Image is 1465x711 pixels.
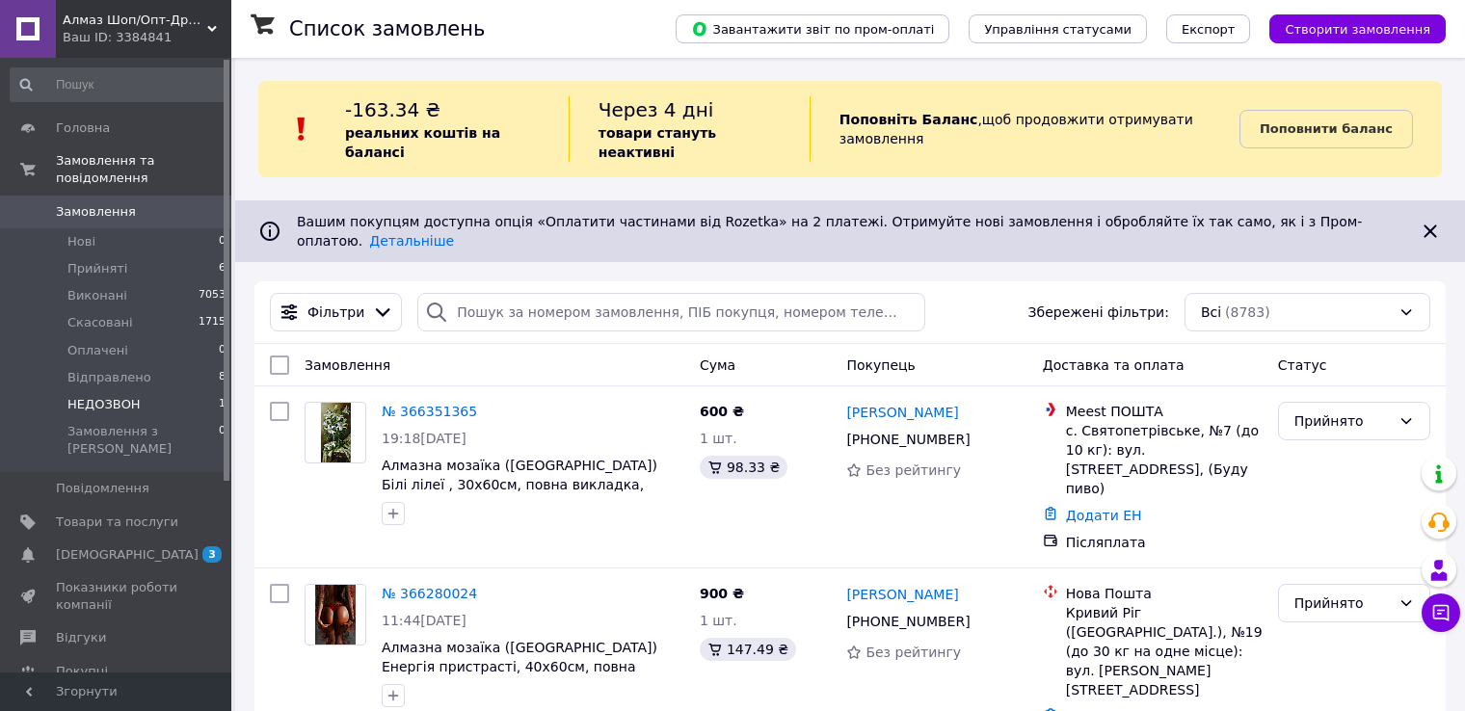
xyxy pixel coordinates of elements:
[56,480,149,497] span: Повідомлення
[1066,533,1263,552] div: Післяплата
[63,12,207,29] span: Алмаз Шоп/Опт-Дропшипінг- Роздріб
[67,260,127,277] span: Прийняті
[691,20,934,38] span: Завантажити звіт по пром-оплаті
[846,357,915,373] span: Покупець
[842,608,973,635] div: [PHONE_NUMBER]
[382,586,477,601] a: № 366280024
[307,303,364,322] span: Фільтри
[969,14,1147,43] button: Управління статусами
[1422,593,1460,632] button: Чат з покупцем
[56,663,108,680] span: Покупці
[599,125,716,160] b: товари стануть неактивні
[56,546,199,564] span: [DEMOGRAPHIC_DATA]
[202,546,222,563] span: 3
[1225,304,1270,320] span: (8783)
[345,125,500,160] b: реальних коштів на балансі
[199,287,226,304] span: 7053
[700,357,735,373] span: Cума
[67,396,141,413] span: НЕДОЗВОН
[676,14,949,43] button: Завантажити звіт по пром-оплаті
[846,585,958,604] a: [PERSON_NAME]
[1166,14,1251,43] button: Експорт
[1294,410,1391,432] div: Прийнято
[289,17,485,40] h1: Список замовлень
[67,423,219,458] span: Замовлення з [PERSON_NAME]
[219,423,226,458] span: 0
[305,584,366,645] a: Фото товару
[199,314,226,331] span: 1715
[984,22,1132,37] span: Управління статусами
[56,119,110,137] span: Головна
[67,314,133,331] span: Скасовані
[321,403,351,462] img: Фото товару
[382,613,466,628] span: 11:44[DATE]
[382,404,477,419] a: № 366351365
[842,426,973,453] div: [PHONE_NUMBER]
[297,214,1362,249] span: Вашим покупцям доступна опція «Оплатити частинами від Rozetka» на 2 платежі. Отримуйте нові замов...
[56,152,231,187] span: Замовлення та повідомлення
[369,233,454,249] a: Детальніше
[67,369,151,386] span: Відправлено
[219,342,226,359] span: 0
[219,260,226,277] span: 6
[219,396,226,413] span: 1
[700,613,737,628] span: 1 шт.
[1278,357,1327,373] span: Статус
[846,403,958,422] a: [PERSON_NAME]
[10,67,227,102] input: Пошук
[67,233,95,250] span: Нові
[382,458,657,512] a: Алмазна мозаїка ([GEOGRAPHIC_DATA]) Білі лілеї , 30х60см, повна викладка, квадратні камені, без п...
[305,357,390,373] span: Замовлення
[700,638,796,661] div: 147.49 ₴
[1066,402,1263,421] div: Meest ПОШТА
[219,369,226,386] span: 8
[810,96,1239,162] div: , щоб продовжити отримувати замовлення
[67,287,127,304] span: Виконані
[56,629,106,646] span: Відгуки
[1260,121,1393,136] b: Поповнити баланс
[700,586,744,601] span: 900 ₴
[1066,508,1142,523] a: Додати ЕН
[67,342,128,359] span: Оплачені
[287,115,316,144] img: :exclamation:
[1250,20,1446,36] a: Створити замовлення
[305,402,366,463] a: Фото товару
[1201,303,1221,322] span: Всі
[56,513,178,531] span: Товари та послуги
[345,98,440,121] span: -163.34 ₴
[1285,22,1430,37] span: Створити замовлення
[1294,592,1391,614] div: Прийнято
[63,29,231,46] div: Ваш ID: 3384841
[700,456,787,479] div: 98.33 ₴
[1028,303,1169,322] span: Збережені фільтри:
[839,112,978,127] b: Поповніть Баланс
[1269,14,1446,43] button: Створити замовлення
[1066,603,1263,699] div: Кривий Ріг ([GEOGRAPHIC_DATA].), №19 (до 30 кг на одне місце): вул. [PERSON_NAME][STREET_ADDRESS]
[866,462,961,478] span: Без рейтингу
[700,404,744,419] span: 600 ₴
[1239,110,1413,148] a: Поповнити баланс
[599,98,714,121] span: Через 4 дні
[1043,357,1185,373] span: Доставка та оплата
[219,233,226,250] span: 0
[866,645,961,660] span: Без рейтингу
[417,293,924,331] input: Пошук за номером замовлення, ПІБ покупця, номером телефону, Email, номером накладної
[700,431,737,446] span: 1 шт.
[1066,584,1263,603] div: Нова Пошта
[315,585,355,645] img: Фото товару
[56,203,136,221] span: Замовлення
[56,579,178,614] span: Показники роботи компанії
[382,431,466,446] span: 19:18[DATE]
[1182,22,1236,37] span: Експорт
[1066,421,1263,498] div: с. Святопетрівське, №7 (до 10 кг): вул. [STREET_ADDRESS], (Буду пиво)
